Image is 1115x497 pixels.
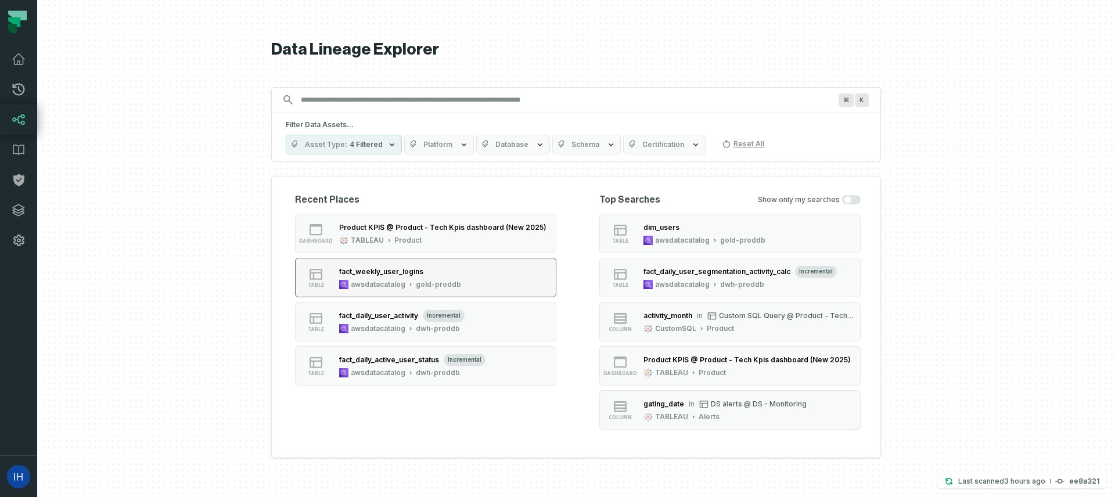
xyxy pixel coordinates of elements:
button: Last scanned[DATE] 4:34:39 PMee8a321 [937,474,1106,488]
h4: ee8a321 [1069,478,1099,485]
p: Last scanned [958,476,1045,487]
span: Press ⌘ + K to focus the search bar [839,93,854,107]
img: avatar of Ido Horowitz [7,465,30,488]
relative-time: Sep 7, 2025, 4:34 PM GMT+3 [1004,477,1045,485]
h1: Data Lineage Explorer [271,39,881,60]
span: Press ⌘ + K to focus the search bar [855,93,869,107]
